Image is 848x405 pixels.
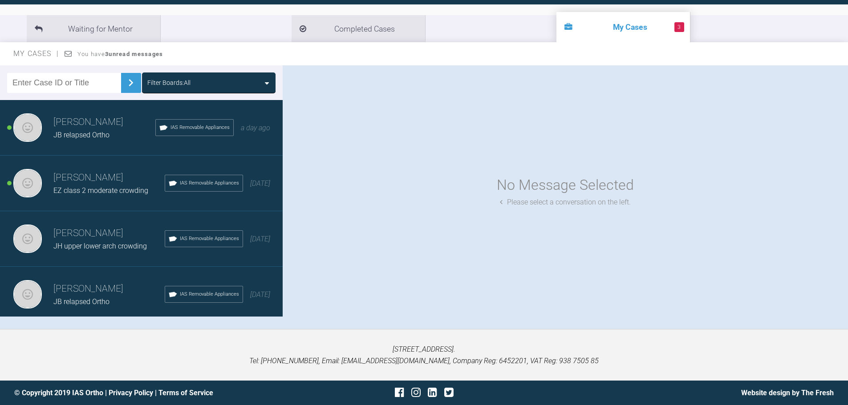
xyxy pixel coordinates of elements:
li: Completed Cases [292,15,425,42]
h3: [PERSON_NAME] [53,115,155,130]
span: [DATE] [250,179,270,188]
span: My Cases [13,49,59,58]
img: Stephen Davies [13,113,42,142]
span: EZ class 2 moderate crowding [53,186,148,195]
p: [STREET_ADDRESS]. Tel: [PHONE_NUMBER], Email: [EMAIL_ADDRESS][DOMAIN_NAME], Company Reg: 6452201,... [14,344,834,366]
h3: [PERSON_NAME] [53,226,165,241]
a: Privacy Policy [109,389,153,397]
li: Waiting for Mentor [27,15,160,42]
input: Enter Case ID or Title [7,73,121,93]
li: My Cases [556,12,690,42]
img: Stephen Davies [13,280,42,309]
span: [DATE] [250,290,270,299]
span: You have [77,51,163,57]
span: a day ago [241,124,270,132]
span: JB relapsed Ortho [53,297,110,306]
div: Filter Boards: All [147,78,191,88]
img: chevronRight.28bd32b0.svg [124,76,138,90]
span: JB relapsed Ortho [53,131,110,139]
span: JH upper lower arch crowding [53,242,147,250]
strong: 3 unread messages [105,51,163,57]
div: Please select a conversation on the left. [500,196,631,208]
span: IAS Removable Appliances [180,235,239,243]
a: Website design by The Fresh [741,389,834,397]
div: No Message Selected [497,174,634,196]
h3: [PERSON_NAME] [53,281,165,297]
span: 3 [674,22,684,32]
span: IAS Removable Appliances [180,290,239,298]
div: © Copyright 2019 IAS Ortho | | [14,387,288,399]
span: [DATE] [250,235,270,243]
a: Terms of Service [158,389,213,397]
span: IAS Removable Appliances [170,124,230,132]
span: IAS Removable Appliances [180,179,239,187]
img: Stephen Davies [13,169,42,197]
img: Stephen Davies [13,225,42,253]
h3: [PERSON_NAME] [53,170,165,185]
